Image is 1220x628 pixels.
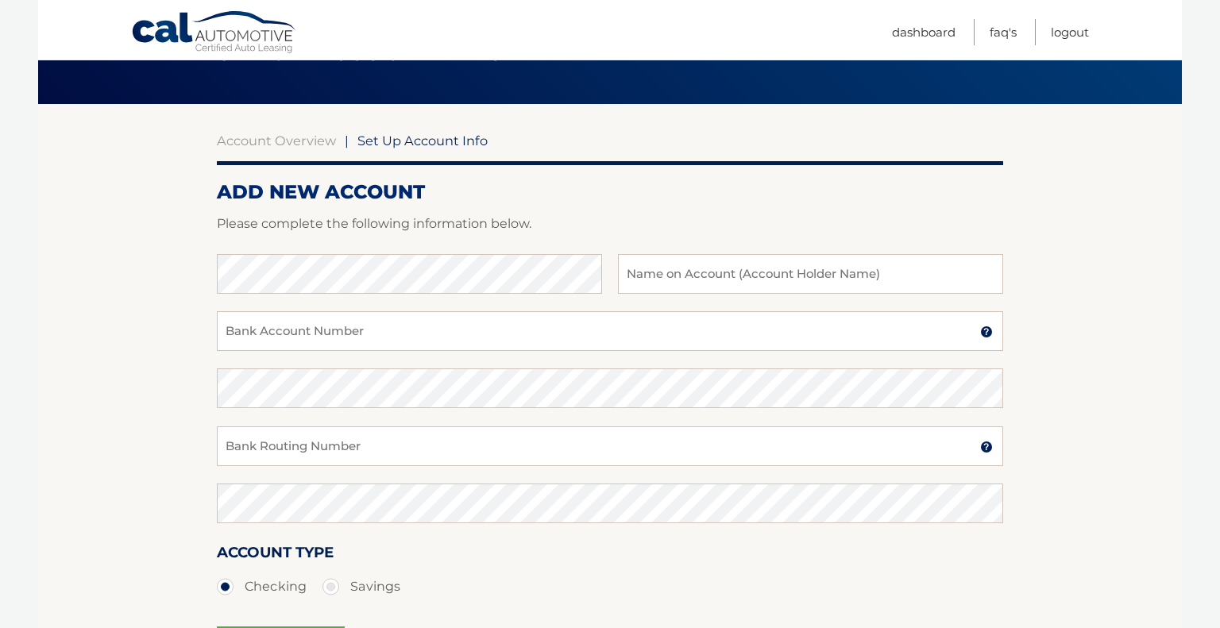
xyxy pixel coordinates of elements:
a: Account Overview [217,133,336,148]
input: Bank Account Number [217,311,1003,351]
input: Bank Routing Number [217,426,1003,466]
input: Name on Account (Account Holder Name) [618,254,1003,294]
span: Set Up Account Info [357,133,488,148]
a: FAQ's [990,19,1017,45]
img: tooltip.svg [980,441,993,453]
label: Account Type [217,541,334,570]
img: tooltip.svg [980,326,993,338]
label: Savings [322,571,400,603]
label: Checking [217,571,307,603]
h2: ADD NEW ACCOUNT [217,180,1003,204]
p: Please complete the following information below. [217,213,1003,235]
a: Dashboard [892,19,956,45]
a: Cal Automotive [131,10,298,56]
span: | [345,133,349,148]
a: Logout [1051,19,1089,45]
